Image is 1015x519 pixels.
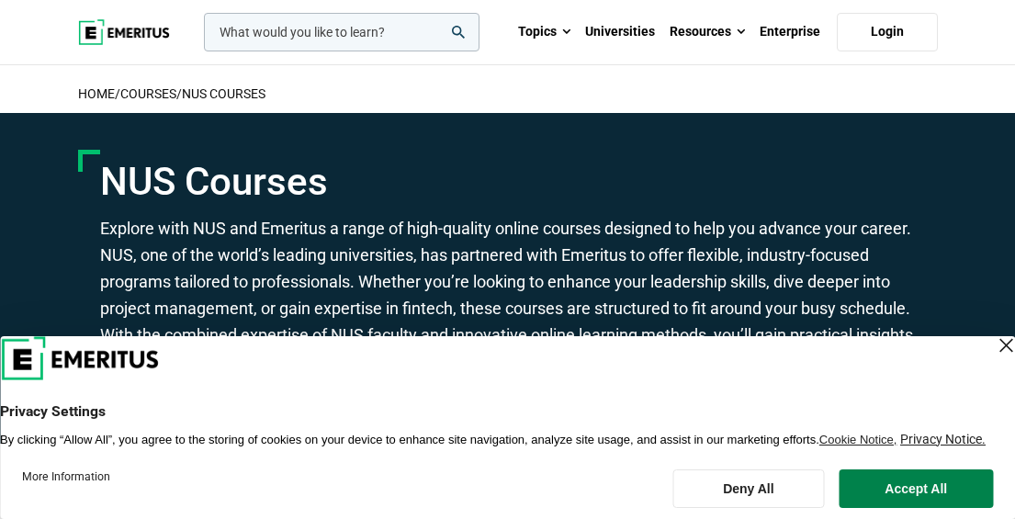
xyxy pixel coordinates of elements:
p: Explore with NUS and Emeritus a range of high-quality online courses designed to help you advance... [100,216,916,375]
h2: / / [78,74,938,113]
a: home [78,86,115,101]
a: NUS Courses [182,86,265,101]
a: COURSES [120,86,176,101]
a: Login [837,13,938,51]
input: woocommerce-product-search-field-0 [204,13,479,51]
h1: NUS Courses [100,159,916,205]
